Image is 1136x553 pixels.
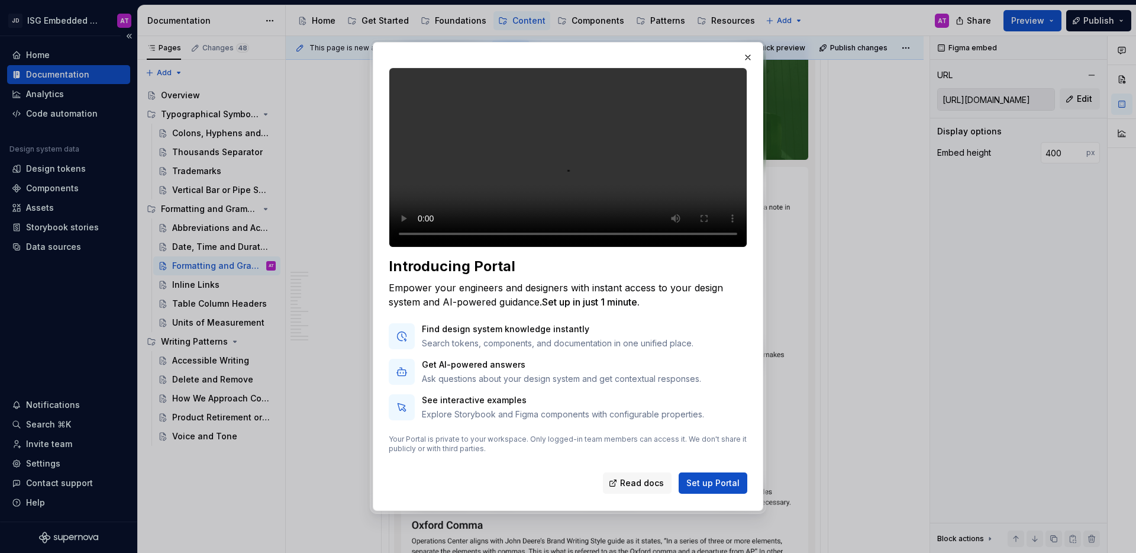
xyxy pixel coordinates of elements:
p: Your Portal is private to your workspace. Only logged-in team members can access it. We don't sha... [389,435,747,454]
p: Explore Storybook and Figma components with configurable properties. [422,409,704,420]
span: Set up Portal [686,477,740,489]
p: Find design system knowledge instantly [422,323,693,335]
p: Ask questions about your design system and get contextual responses. [422,373,701,385]
div: Introducing Portal [389,257,747,276]
a: Read docs [603,472,672,494]
button: Set up Portal [679,472,747,494]
div: Empower your engineers and designers with instant access to your design system and AI-powered gui... [389,281,747,309]
p: Get AI-powered answers [422,359,701,371]
span: Read docs [620,477,664,489]
span: Set up in just 1 minute. [542,296,640,308]
p: Search tokens, components, and documentation in one unified place. [422,337,693,349]
p: See interactive examples [422,394,704,406]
